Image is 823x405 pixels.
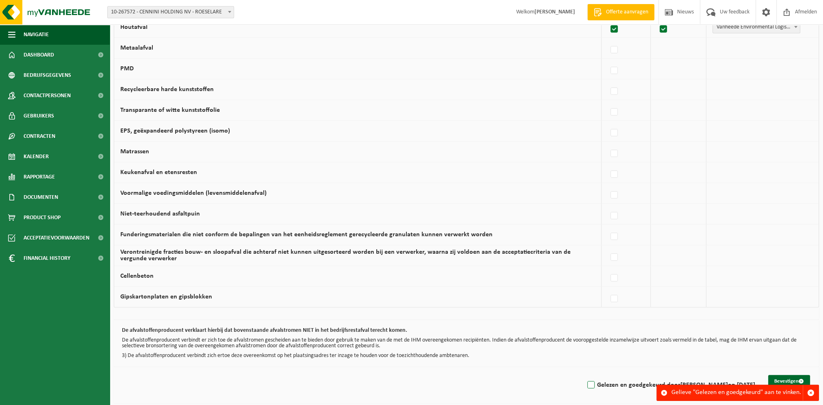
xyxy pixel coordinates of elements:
[24,248,70,268] span: Financial History
[122,353,811,359] p: 3) De afvalstoffenproducent verbindt zich ertoe deze overeenkomst op het plaatsingsadres ter inza...
[120,190,267,196] label: Voormalige voedingsmiddelen (levensmiddelenafval)
[120,45,153,51] label: Metaalafval
[107,6,234,18] span: 10-267572 - CENNINI HOLDING NV - ROESELARE
[120,128,230,134] label: EPS, geëxpandeerd polystyreen (isomo)
[120,211,200,217] label: Niet-teerhoudend asfaltpuin
[24,228,89,248] span: Acceptatievoorwaarden
[713,22,800,33] span: Vanheede Environmental Logistics
[122,337,811,349] p: De afvalstoffenproducent verbindt er zich toe de afvalstromen gescheiden aan te bieden door gebru...
[120,86,214,93] label: Recycleerbare harde kunststoffen
[24,106,54,126] span: Gebruikers
[534,9,575,15] strong: [PERSON_NAME]
[120,65,134,72] label: PMD
[120,24,148,30] label: Houtafval
[24,65,71,85] span: Bedrijfsgegevens
[671,385,803,401] div: Gelieve "Gelezen en goedgekeurd" aan te vinken.
[587,4,654,20] a: Offerte aanvragen
[120,148,149,155] label: Matrassen
[120,107,220,113] label: Transparante of witte kunststoffolie
[24,167,55,187] span: Rapportage
[24,85,71,106] span: Contactpersonen
[120,231,493,238] label: Funderingsmaterialen die niet conform de bepalingen van het eenheidsreglement gerecycleerde granu...
[120,249,571,262] label: Verontreinigde fracties bouw- en sloopafval die achteraf niet kunnen uitgesorteerd worden bij een...
[604,8,650,16] span: Offerte aanvragen
[768,375,810,388] button: Bevestigen
[120,169,197,176] label: Keukenafval en etensresten
[120,294,212,300] label: Gipskartonplaten en gipsblokken
[24,187,58,207] span: Documenten
[680,382,728,388] strong: [PERSON_NAME]
[24,24,49,45] span: Navigatie
[24,207,61,228] span: Product Shop
[120,273,154,279] label: Cellenbeton
[586,379,755,391] label: Gelezen en goedgekeurd door op [DATE]
[108,7,234,18] span: 10-267572 - CENNINI HOLDING NV - ROESELARE
[122,327,407,333] b: De afvalstoffenproducent verklaart hierbij dat bovenstaande afvalstromen NIET in het bedrijfsrest...
[712,21,800,33] span: Vanheede Environmental Logistics
[24,126,55,146] span: Contracten
[24,45,54,65] span: Dashboard
[24,146,49,167] span: Kalender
